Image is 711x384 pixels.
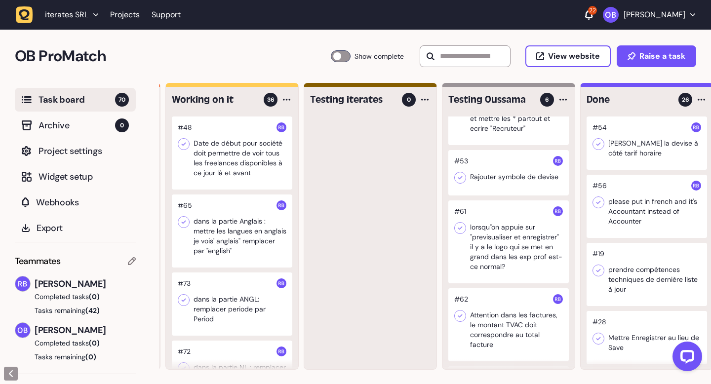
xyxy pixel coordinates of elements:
[15,165,136,189] button: Widget setup
[624,10,685,20] p: [PERSON_NAME]
[603,7,695,23] button: [PERSON_NAME]
[15,139,136,163] button: Project settings
[16,6,104,24] button: iterates SRL
[545,95,549,104] span: 6
[276,278,286,288] img: Rodolphe Balay
[691,181,701,191] img: Rodolphe Balay
[85,352,96,361] span: (0)
[15,191,136,214] button: Webhooks
[115,93,129,107] span: 70
[691,122,701,132] img: Rodolphe Balay
[39,93,115,107] span: Task board
[617,45,696,67] button: Raise a task
[45,10,88,20] span: iterates SRL
[355,50,404,62] span: Show complete
[35,277,136,291] span: [PERSON_NAME]
[39,144,129,158] span: Project settings
[548,52,600,60] span: View website
[15,88,136,112] button: Task board70
[152,10,181,20] a: Support
[115,118,129,132] span: 0
[588,6,597,15] div: 22
[15,114,136,137] button: Archive0
[587,93,671,107] h4: Done
[15,323,30,338] img: Oussama Bahassou
[276,122,286,132] img: Rodolphe Balay
[276,200,286,210] img: Rodolphe Balay
[15,338,128,348] button: Completed tasks(0)
[89,339,100,347] span: (0)
[15,44,331,68] h2: OB ProMatch
[36,195,129,209] span: Webhooks
[172,93,257,107] h4: Working on it
[665,338,706,379] iframe: LiveChat chat widget
[639,52,685,60] span: Raise a task
[15,276,30,291] img: Rodolphe Balay
[553,206,563,216] img: Rodolphe Balay
[39,118,115,132] span: Archive
[15,306,136,315] button: Tasks remaining(42)
[603,7,619,23] img: Oussama Bahassou
[35,323,136,337] span: [PERSON_NAME]
[15,254,61,268] span: Teammates
[15,352,136,362] button: Tasks remaining(0)
[448,93,533,107] h4: Testing Oussama
[39,170,129,184] span: Widget setup
[89,292,100,301] span: (0)
[267,95,275,104] span: 36
[37,221,129,235] span: Export
[310,93,395,107] h4: Testing iterates
[15,292,128,302] button: Completed tasks(0)
[85,306,100,315] span: (42)
[15,216,136,240] button: Export
[553,294,563,304] img: Rodolphe Balay
[407,95,411,104] span: 0
[553,156,563,166] img: Rodolphe Balay
[682,95,689,104] span: 26
[276,346,286,356] img: Rodolphe Balay
[110,6,140,24] a: Projects
[525,45,611,67] button: View website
